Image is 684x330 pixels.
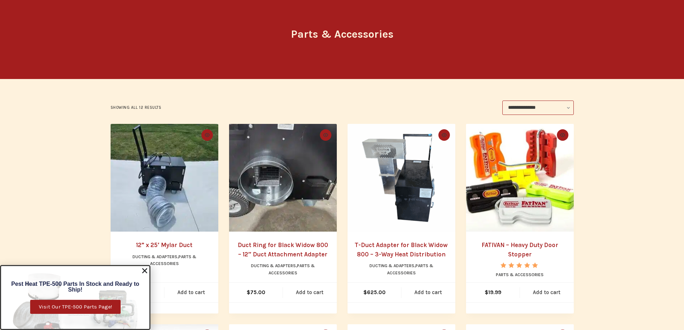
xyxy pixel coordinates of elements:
img: FATIVAN - Heavy Duty Door Stopper [466,124,574,232]
a: 12” x 25' Mylar Duct [111,124,218,232]
a: T-Duct Adapter for Black Widow 800 – 3-Way Heat Distribution [348,124,455,232]
a: Parts & Accessories [269,263,315,275]
picture: 20250617_135624 [111,124,218,232]
button: Quick view toggle [201,129,213,141]
li: , [355,262,448,277]
li: , [118,254,211,268]
a: Add to cart: “T-Duct Adapter for Black Widow 800 – 3-Way Heat Distribution” [401,283,455,302]
img: Mylar ducting attached to the Black Widow 800 Propane Heater using the duct ring [111,124,218,232]
a: Parts & Accessories [496,272,544,277]
bdi: 75.00 [247,289,265,296]
a: Add to cart: “Duct Ring for Black Widow 800 – 12" Duct Attachment Adapter” [283,283,337,302]
span: $ [363,289,367,296]
a: Add to cart: “12” x 25' Mylar Duct” [164,283,218,302]
span: Rated out of 5 [501,262,539,284]
a: Ducting & Adapters [251,263,296,268]
bdi: 19.99 [485,289,501,296]
a: Visit Our TPE-500 Parts Page! [30,300,121,314]
a: FATIVAN – Heavy Duty Door Stopper [481,241,558,258]
picture: SIX_SR._COLORS_1024x1024 [466,124,574,232]
span: Visit Our TPE-500 Parts Page! [39,304,112,310]
p: Showing all 12 results [111,104,162,111]
button: Quick view toggle [320,129,331,141]
button: Quick view toggle [557,129,568,141]
a: 12” x 25′ Mylar Duct [136,241,192,248]
h1: Parts & Accessories [208,26,477,42]
span: $ [247,289,250,296]
a: Duct Ring for Black Widow 800 – 12" Duct Attachment Adapter [229,124,337,232]
li: , [236,262,330,277]
select: Shop order [502,101,574,115]
a: Add to cart: “FATIVAN - Heavy Duty Door Stopper” [520,283,574,302]
a: Ducting & Adapters [132,254,177,259]
a: Parts & Accessories [387,263,433,275]
button: Quick view toggle [438,129,450,141]
a: T-Duct Adapter for Black Widow 800 – 3-Way Heat Distribution [355,241,448,258]
span: $ [485,289,488,296]
div: Rated 5.00 out of 5 [501,262,539,268]
h6: Pest Heat TPE-500 Parts In Stock and Ready to Ship! [5,281,146,293]
a: Close [141,267,148,274]
a: Ducting & Adapters [369,263,414,268]
bdi: 625.00 [363,289,386,296]
a: Duct Ring for Black Widow 800 – 12″ Duct Attachment Adapter [238,241,328,258]
button: Open LiveChat chat widget [6,3,27,24]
